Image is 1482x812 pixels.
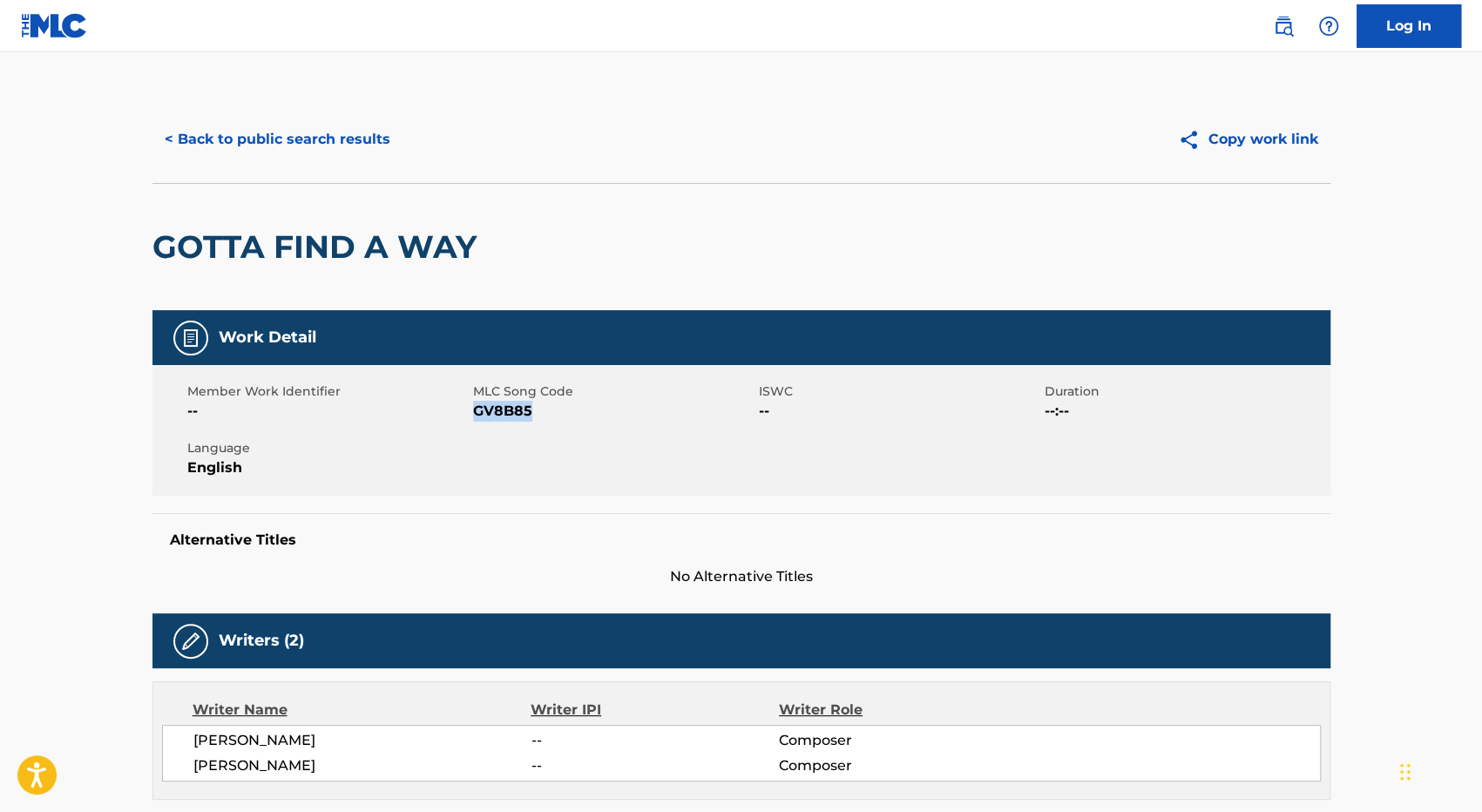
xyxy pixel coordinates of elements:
button: < Back to public search results [152,118,403,161]
span: English [187,457,469,478]
button: Copy work link [1166,118,1330,161]
img: Work Detail [180,328,201,348]
span: -- [759,401,1040,422]
span: No Alternative Titles [152,566,1330,587]
div: Help [1311,9,1346,44]
img: Writers [180,631,201,652]
img: Copy work link [1178,129,1208,151]
div: Drag [1400,746,1411,798]
iframe: Chat Widget [1395,728,1482,812]
h5: Writers (2) [219,631,304,651]
span: Duration [1045,382,1326,401]
span: [PERSON_NAME] [193,730,531,751]
h5: Alternative Titles [170,531,1313,549]
span: -- [531,755,778,776]
span: Composer [779,755,1005,776]
h5: Work Detail [219,328,316,348]
div: Writer Name [193,700,531,721]
span: MLC Song Code [473,382,755,401]
div: Writer IPI [531,700,779,721]
a: Log In [1357,4,1461,48]
span: Language [187,439,469,457]
img: MLC Logo [21,13,88,38]
a: Public Search [1266,9,1301,44]
span: Member Work Identifier [187,382,469,401]
img: help [1318,16,1339,37]
img: search [1273,16,1294,37]
span: -- [531,730,778,751]
span: -- [187,401,469,422]
div: Writer Role [779,700,1005,721]
span: ISWC [759,382,1040,401]
span: GV8B85 [473,401,755,422]
span: [PERSON_NAME] [193,755,531,776]
span: Composer [779,730,1005,751]
span: --:-- [1045,401,1326,422]
h2: GOTTA FIND A WAY [152,227,485,267]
